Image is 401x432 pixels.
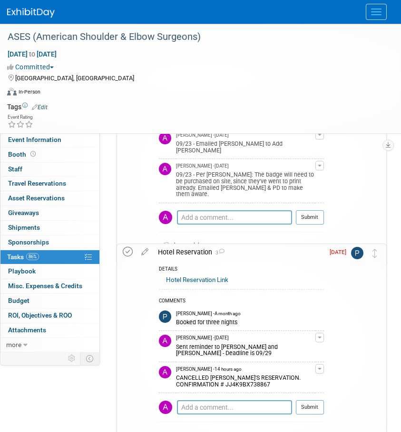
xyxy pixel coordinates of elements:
[159,132,171,144] img: Allison Walsh
[0,279,99,293] a: Misc. Expenses & Credits
[159,163,171,175] img: Allison Walsh
[7,62,58,72] button: Committed
[8,136,61,143] span: Event Information
[7,86,389,101] div: Event Format
[8,267,36,275] span: Playbook
[176,373,315,388] div: CANCELLED [PERSON_NAME]'S RESERVATION. CONFIRMATION # JJ4K9BX738867
[8,115,33,120] div: Event Rating
[8,224,40,231] span: Shipments
[0,162,99,177] a: Staff
[28,50,37,58] span: to
[212,250,225,256] span: 3
[8,282,82,290] span: Misc. Expenses & Credits
[159,310,171,323] img: Philip D'Adderio
[80,352,100,365] td: Toggle Event Tabs
[159,366,171,378] img: Allison Walsh
[296,400,324,414] button: Submit
[8,194,65,202] span: Asset Reservations
[7,253,39,261] span: Tasks
[7,8,55,18] img: ExhibitDay
[330,249,351,255] span: [DATE]
[0,221,99,235] a: Shipments
[7,50,57,58] span: [DATE] [DATE]
[159,297,324,307] div: COMMENTS
[159,335,171,347] img: Allison Walsh
[0,264,99,279] a: Playbook
[8,297,29,304] span: Budget
[0,191,99,206] a: Asset Reservations
[176,139,315,154] div: 09/23 - Emailed [PERSON_NAME] to Add [PERSON_NAME]
[0,294,99,308] a: Budget
[8,209,39,216] span: Giveaways
[176,169,315,198] div: 09/23 - Per [PERSON_NAME]: The badge will need to be purchased on site, since they've went to pri...
[7,102,48,112] td: Tags
[176,335,229,341] span: [PERSON_NAME] - [DATE]
[171,242,215,249] a: Show task history
[0,133,99,147] a: Event Information
[18,88,40,95] div: In-Person
[8,311,72,319] span: ROI, Objectives & ROO
[8,165,22,173] span: Staff
[0,338,99,352] a: more
[8,179,66,187] span: Travel Reservations
[176,132,229,139] span: [PERSON_NAME] - [DATE]
[176,310,241,317] span: [PERSON_NAME] - A month ago
[0,148,99,162] a: Booth
[0,235,99,250] a: Sponsorships
[0,309,99,323] a: ROI, Objectives & ROO
[137,248,153,256] a: edit
[176,163,229,169] span: [PERSON_NAME] - [DATE]
[8,238,49,246] span: Sponsorships
[7,88,17,95] img: Format-Inperson.png
[32,104,48,111] a: Edit
[0,323,99,338] a: Attachments
[176,342,315,357] div: Sent reminder to [PERSON_NAME] and [PERSON_NAME] - Deadline is 09/29
[64,352,80,365] td: Personalize Event Tab Strip
[15,75,134,82] span: [GEOGRAPHIC_DATA], [GEOGRAPHIC_DATA]
[159,266,324,274] div: DETAILS
[0,250,99,264] a: Tasks86%
[4,28,382,46] div: ASES (American Shoulder & Elbow Surgeons)
[296,210,324,225] button: Submit
[29,150,38,158] span: Booth not reserved yet
[159,401,172,414] img: Allison Walsh
[8,326,46,334] span: Attachments
[153,244,324,260] div: Hotel Reservation
[26,253,39,260] span: 86%
[372,249,377,258] i: Move task
[8,150,38,158] span: Booth
[176,317,315,326] div: Booked for three nights
[176,366,242,373] span: [PERSON_NAME] - 14 hours ago
[366,4,387,20] button: Menu
[6,341,21,348] span: more
[0,177,99,191] a: Travel Reservations
[166,276,228,283] a: Hotel Reservation Link
[159,211,172,224] img: Allison Walsh
[351,247,363,259] img: Philip D'Adderio
[0,206,99,220] a: Giveaways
